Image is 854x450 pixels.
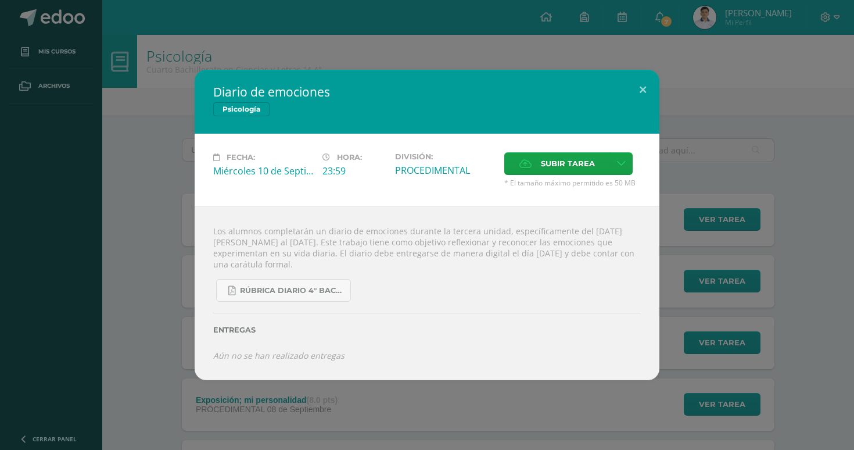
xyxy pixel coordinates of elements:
[213,326,641,334] label: Entregas
[395,164,495,177] div: PROCEDIMENTAL
[213,84,641,100] h2: Diario de emociones
[213,165,313,177] div: Miércoles 10 de Septiembre
[337,153,362,162] span: Hora:
[227,153,255,162] span: Fecha:
[195,206,659,380] div: Los alumnos completarán un diario de emociones durante la tercera unidad, específicamente del [DA...
[541,153,595,174] span: Subir tarea
[213,102,270,116] span: Psicología
[240,286,345,295] span: RÚBRICA DIARIO 4° BACHI.pdf
[216,279,351,302] a: RÚBRICA DIARIO 4° BACHI.pdf
[213,350,345,361] i: Aún no se han realizado entregas
[395,152,495,161] label: División:
[504,178,641,188] span: * El tamaño máximo permitido es 50 MB
[322,165,386,177] div: 23:59
[626,70,659,109] button: Close (Esc)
